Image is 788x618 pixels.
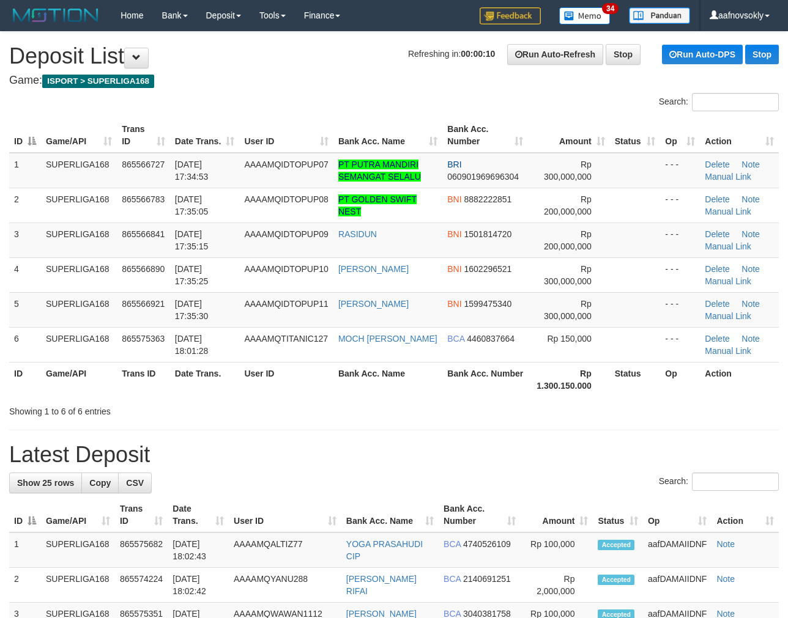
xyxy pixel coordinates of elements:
td: [DATE] 18:02:42 [168,568,229,603]
a: Note [742,160,760,169]
span: BCA [447,334,464,344]
span: Rp 200,000,000 [544,229,592,251]
div: Showing 1 to 6 of 6 entries [9,400,319,418]
a: Show 25 rows [9,473,82,493]
th: Amount: activate to sort column ascending [521,498,593,532]
a: Note [742,299,760,309]
th: Op [660,362,700,397]
span: AAAAMQIDTOPUP10 [244,264,328,274]
label: Search: [659,473,779,491]
span: Accepted [598,575,634,585]
th: Amount: activate to sort column ascending [528,118,609,153]
th: Action: activate to sort column ascending [712,498,779,532]
a: Manual Link [705,207,751,216]
span: Copy 1599475340 to clipboard [464,299,512,309]
th: Bank Acc. Number [442,362,528,397]
td: 2 [9,188,41,223]
td: - - - [660,223,700,257]
span: AAAAMQIDTOPUP07 [244,160,328,169]
span: 34 [602,3,619,14]
span: Copy 8882222851 to clipboard [464,194,512,204]
td: SUPERLIGA168 [41,153,117,188]
a: Stop [606,44,641,65]
td: aafDAMAIIDNF [643,532,712,568]
a: [PERSON_NAME] [338,264,409,274]
span: CSV [126,478,144,488]
a: Delete [705,194,729,204]
label: Search: [659,93,779,111]
span: [DATE] 17:34:53 [175,160,209,182]
td: SUPERLIGA168 [41,568,115,603]
td: - - - [660,257,700,292]
span: 865566890 [122,264,165,274]
a: Manual Link [705,276,751,286]
td: 1 [9,153,41,188]
th: Date Trans. [170,362,240,397]
span: BCA [444,574,461,584]
span: Copy 4740526109 to clipboard [463,539,511,549]
th: Op: activate to sort column ascending [660,118,700,153]
th: Status: activate to sort column ascending [593,498,643,532]
td: AAAAMQALTIZ77 [229,532,341,568]
a: Delete [705,264,729,274]
input: Search: [692,473,779,491]
span: Refreshing in: [408,49,495,59]
span: 865566783 [122,194,165,204]
span: AAAAMQIDTOPUP08 [244,194,328,204]
span: 865575363 [122,334,165,344]
a: Note [742,229,760,239]
th: Action [700,362,779,397]
span: 865566727 [122,160,165,169]
th: ID [9,362,41,397]
th: User ID: activate to sort column ascending [239,118,333,153]
span: Copy 060901969696304 to clipboard [447,172,519,182]
a: Delete [705,160,729,169]
th: Trans ID [117,362,170,397]
span: Rp 300,000,000 [544,264,592,286]
img: MOTION_logo.png [9,6,102,24]
td: - - - [660,327,700,362]
span: [DATE] 17:35:05 [175,194,209,216]
span: BNI [447,229,461,239]
span: BRI [447,160,461,169]
a: Delete [705,229,729,239]
a: [PERSON_NAME] RIFAI [346,574,417,596]
th: Date Trans.: activate to sort column ascending [168,498,229,532]
th: Action: activate to sort column ascending [700,118,779,153]
th: Bank Acc. Number: activate to sort column ascending [439,498,521,532]
span: AAAAMQTITANIC127 [244,334,328,344]
th: Bank Acc. Name [333,362,442,397]
td: Rp 100,000 [521,532,593,568]
span: Copy [89,478,111,488]
a: Note [742,194,760,204]
td: SUPERLIGA168 [41,257,117,292]
th: Op: activate to sort column ascending [643,498,712,532]
td: - - - [660,153,700,188]
span: Copy 1501814720 to clipboard [464,229,512,239]
th: Bank Acc. Name: activate to sort column ascending [341,498,439,532]
th: Trans ID: activate to sort column ascending [115,498,168,532]
span: AAAAMQIDTOPUP09 [244,229,328,239]
th: Game/API: activate to sort column ascending [41,498,115,532]
a: Run Auto-DPS [662,45,743,64]
td: SUPERLIGA168 [41,223,117,257]
a: Note [742,334,760,344]
span: [DATE] 18:01:28 [175,334,209,356]
td: 865574224 [115,568,168,603]
td: 2 [9,568,41,603]
th: Bank Acc. Name: activate to sort column ascending [333,118,442,153]
span: Copy 4460837664 to clipboard [467,334,515,344]
td: SUPERLIGA168 [41,532,115,568]
th: Date Trans.: activate to sort column ascending [170,118,240,153]
a: CSV [118,473,152,493]
img: panduan.png [629,7,690,24]
td: SUPERLIGA168 [41,292,117,327]
a: Manual Link [705,172,751,182]
input: Search: [692,93,779,111]
span: BNI [447,264,461,274]
span: ISPORT > SUPERLIGA168 [42,75,154,88]
td: SUPERLIGA168 [41,188,117,223]
a: PT PUTRA MANDIRI SEMANGAT SELALU [338,160,421,182]
span: Copy 2140691251 to clipboard [463,574,511,584]
a: [PERSON_NAME] [338,299,409,309]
